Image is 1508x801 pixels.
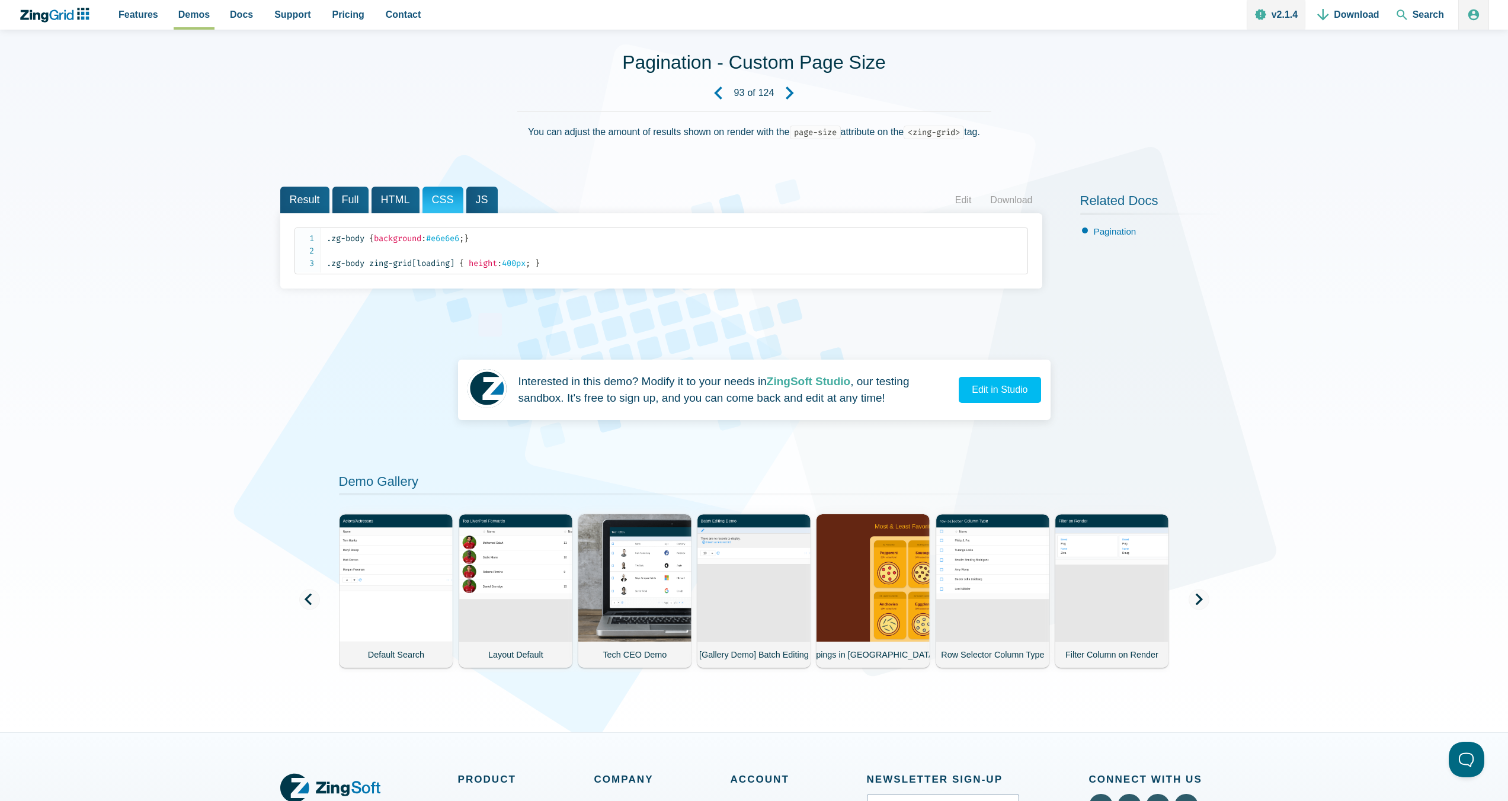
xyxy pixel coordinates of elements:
[697,642,810,668] demo-card-title: [Gallery Demo] Batch Editing
[421,233,426,243] span: :
[497,258,502,268] span: :
[1080,193,1228,215] h2: Related Docs
[526,258,530,268] span: ;
[702,77,734,109] a: Previous Demo
[340,514,453,668] a: Default Search
[332,187,369,213] span: Full
[459,258,464,268] span: {
[339,473,1170,495] h2: Demo Gallery
[458,771,594,788] span: Product
[466,187,498,213] span: JS
[535,258,540,268] span: }
[274,7,310,23] span: Support
[230,7,253,23] span: Docs
[817,642,930,668] demo-card-title: Most & Least Favorite Pizza Toppings in [GEOGRAPHIC_DATA] (codepenchallenge cpc-circle)
[767,375,850,387] strong: ZingSoft Studio
[326,233,364,243] span: .zg-body
[578,642,691,668] demo-card-title: Tech CEO Demo
[734,88,745,98] strong: 93
[622,50,886,77] h1: Pagination - Custom Page Size
[459,642,572,668] demo-card-title: Layout Default
[517,111,991,168] div: You can adjust the amount of results shown on render with the attribute on the tag.
[374,233,421,243] span: background
[469,258,497,268] span: height
[981,191,1042,209] a: Download
[326,258,454,268] span: .zg-body zing-grid[loading]
[119,7,158,23] span: Features
[867,771,1019,788] span: Newsletter Sign‑up
[1055,642,1168,668] demo-card-title: Filter Column on Render
[422,187,463,213] span: CSS
[326,232,1027,270] code: #e6e6e6 400px
[936,642,1049,668] demo-card-title: Row Selector Column Type
[904,126,964,139] code: <zing-grid>
[790,126,841,139] code: page-size
[1089,771,1228,788] span: Connect With Us
[1094,226,1136,236] a: Pagination
[459,514,572,668] a: Layout Default
[946,191,981,209] a: Edit
[697,514,810,668] a: [Gallery Demo] Batch Editing
[464,233,469,243] span: }
[817,514,930,668] a: Most & Least Favorite Pizza Toppings in [GEOGRAPHIC_DATA] (codepenchallenge cpc-circle)
[758,88,774,98] strong: 124
[518,373,950,407] p: Interested in this demo? Modify it to your needs in , our testing sandbox. It's free to sign up, ...
[386,7,421,23] span: Contact
[747,88,755,98] span: of
[731,771,867,788] span: Account
[372,187,420,213] span: HTML
[459,233,464,243] span: ;
[959,377,1040,403] a: Edit in Studio
[369,233,374,243] span: {
[178,7,210,23] span: Demos
[594,771,731,788] span: Company
[19,8,95,23] a: ZingChart Logo. Click to return to the homepage
[280,187,329,213] span: Result
[578,514,691,668] a: Tech CEO Demo
[1449,742,1484,777] iframe: Toggle Customer Support
[332,7,364,23] span: Pricing
[1055,514,1168,668] a: Filter Column on Render
[774,77,806,109] a: Next Demo
[936,514,1049,668] a: Row Selector Column Type
[340,642,453,668] demo-card-title: Default Search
